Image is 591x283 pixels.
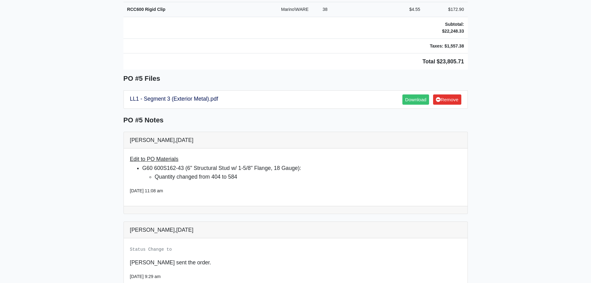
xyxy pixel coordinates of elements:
[130,259,211,266] span: [PERSON_NAME] sent the order.
[130,188,163,193] small: [DATE] 11:08 am
[130,96,218,102] a: LL1 - Segment 3 (Exterior Metal).pdf
[124,132,468,148] div: [PERSON_NAME],
[424,2,468,17] td: $172.90
[176,137,193,143] span: [DATE]
[402,94,429,105] a: Download
[123,75,468,83] h5: PO #5 Files
[433,94,461,105] a: Remove
[123,53,468,70] td: Total $23,805.71
[424,39,468,53] td: Taxes: $1,557.38
[176,227,193,233] span: [DATE]
[155,172,461,181] li: Quantity changed from 404 to 584
[277,2,312,17] td: Marino\WARE
[399,2,424,17] td: $4.55
[130,156,178,162] span: Edit to PO Materials
[424,17,468,39] td: Subtotal: $22,248.33
[312,2,338,17] td: 38
[130,247,172,252] small: Status Change to
[130,274,161,279] small: [DATE] 9:29 am
[124,222,468,238] div: [PERSON_NAME],
[123,116,468,124] h5: PO #5 Notes
[127,7,166,12] strong: RCC600 Rigid Clip
[142,164,461,181] li: G60 600S162-43 (6" Structural Stud w/ 1-5/8" Flange, 18 Gauge):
